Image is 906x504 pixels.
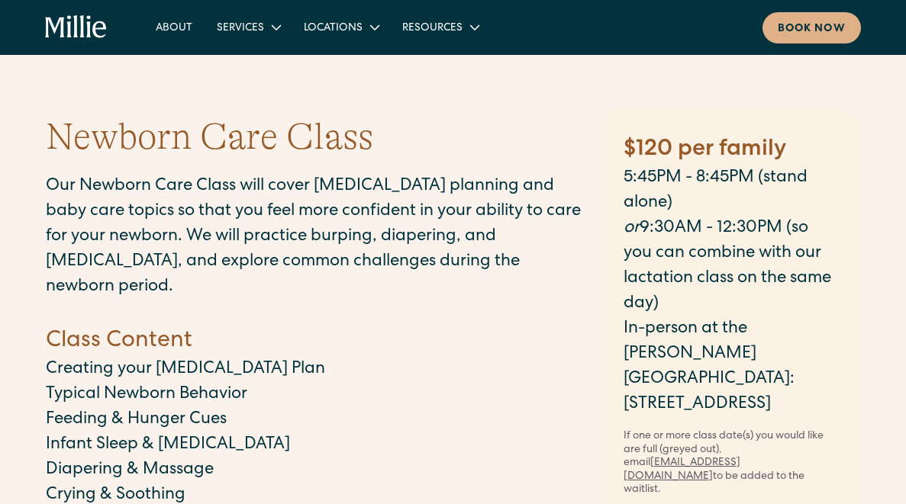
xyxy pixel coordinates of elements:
strong: $120 per family [624,139,786,162]
em: or [624,220,640,237]
div: Services [217,21,264,37]
p: Typical Newborn Behavior [46,383,584,408]
div: Locations [292,14,390,40]
div: If one or more class date(s) you would like are full (greyed out), email to be added to the waitl... [624,430,836,497]
a: About [143,14,205,40]
a: home [45,15,107,40]
p: Creating your [MEDICAL_DATA] Plan [46,358,584,383]
div: Resources [402,21,463,37]
p: Diapering & Massage [46,458,584,483]
div: Book now [778,21,846,37]
div: Locations [304,21,363,37]
p: ‍ [46,300,584,326]
h1: Newborn Care Class [46,113,373,162]
h4: Class Content [46,326,584,358]
div: Services [205,14,292,40]
a: Book now [763,12,861,43]
p: Feeding & Hunger Cues [46,408,584,433]
p: Infant Sleep & [MEDICAL_DATA] [46,433,584,458]
p: ‍ 9:30AM - 12:30PM (so you can combine with our lactation class on the same day) [624,217,836,317]
a: [EMAIL_ADDRESS][DOMAIN_NAME] [624,457,740,482]
p: In-person at the [PERSON_NAME][GEOGRAPHIC_DATA]: [STREET_ADDRESS] [624,317,836,418]
p: 5:45PM - 8:45PM (stand alone) [624,166,836,217]
p: Our Newborn Care Class will cover [MEDICAL_DATA] planning and baby care topics so that you feel m... [46,175,584,300]
div: Resources [390,14,490,40]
